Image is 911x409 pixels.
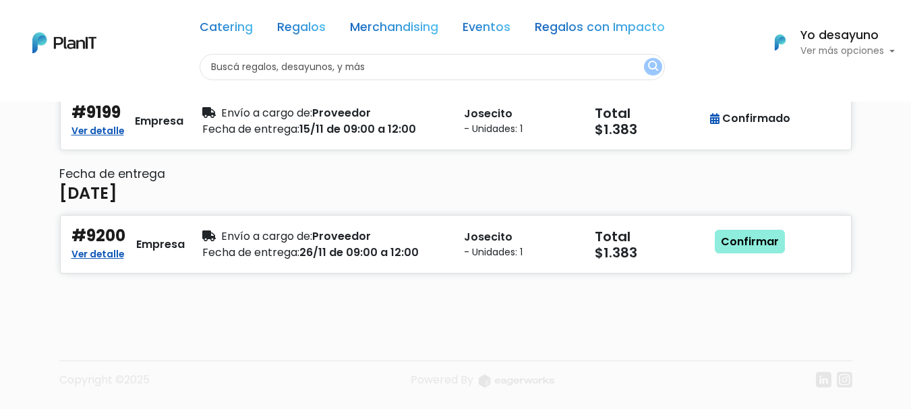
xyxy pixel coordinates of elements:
[71,121,124,137] a: Ver detalle
[59,167,852,181] h6: Fecha de entrega
[221,105,312,121] span: Envío a cargo de:
[757,25,895,60] button: PlanIt Logo Yo desayuno Ver más opciones
[71,245,124,261] a: Ver detalle
[715,230,785,254] a: Confirmar
[816,372,831,387] img: linkedin-cc7d2dbb1a16aff8e18f147ffe980d30ddd5d9e01409788280e63c91fc390ff4.svg
[59,214,852,274] button: #9200 Ver detalle Empresa Envío a cargo de:Proveedor Fecha de entrega:26/11 de 09:00 a 12:00 Jose...
[648,61,658,73] img: search_button-432b6d5273f82d61273b3651a40e1bd1b912527efae98b1b7a1b2c0702e16a8d.svg
[202,121,299,137] span: Fecha de entrega:
[71,226,125,246] h4: #9200
[535,22,665,38] a: Regalos con Impacto
[200,22,253,38] a: Catering
[595,228,707,245] h5: Total
[837,372,852,387] img: instagram-7ba2a2629254302ec2a9470e65da5de918c9f3c9a63008f8abed3140a32961bf.svg
[464,229,579,245] p: Josecito
[464,106,579,122] p: Josecito
[202,121,448,137] div: 15/11 de 09:00 a 12:00
[277,22,326,38] a: Regalos
[595,245,709,261] h5: $1.383
[479,375,554,387] img: logo_eagerworks-044938b0bf012b96b195e05891a56339191180c2d98ce7df62ca656130a436fa.svg
[464,245,579,259] small: - Unidades: 1
[59,91,852,151] button: #9199 Ver detalle Empresa Envío a cargo de:Proveedor Fecha de entrega:15/11 de 09:00 a 12:00 Jose...
[765,28,795,57] img: PlanIt Logo
[221,228,312,244] span: Envío a cargo de:
[32,32,96,53] img: PlanIt Logo
[136,237,185,253] div: Empresa
[59,372,150,398] p: Copyright ©2025
[69,13,194,39] div: ¿Necesitás ayuda?
[710,111,790,127] div: Confirmado
[464,122,579,136] small: - Unidades: 1
[411,372,554,398] a: Powered By
[350,22,438,38] a: Merchandising
[595,105,707,121] h5: Total
[71,103,121,123] h4: #9199
[411,372,473,387] span: translation missing: es.layouts.footer.powered_by
[202,245,299,260] span: Fecha de entrega:
[800,46,895,56] p: Ver más opciones
[595,121,709,137] h5: $1.383
[800,30,895,42] h6: Yo desayuno
[202,105,448,121] div: Proveedor
[135,113,183,129] div: Empresa
[200,54,665,80] input: Buscá regalos, desayunos, y más
[202,228,448,245] div: Proveedor
[463,22,510,38] a: Eventos
[202,245,448,261] div: 26/11 de 09:00 a 12:00
[59,184,117,203] h4: [DATE]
